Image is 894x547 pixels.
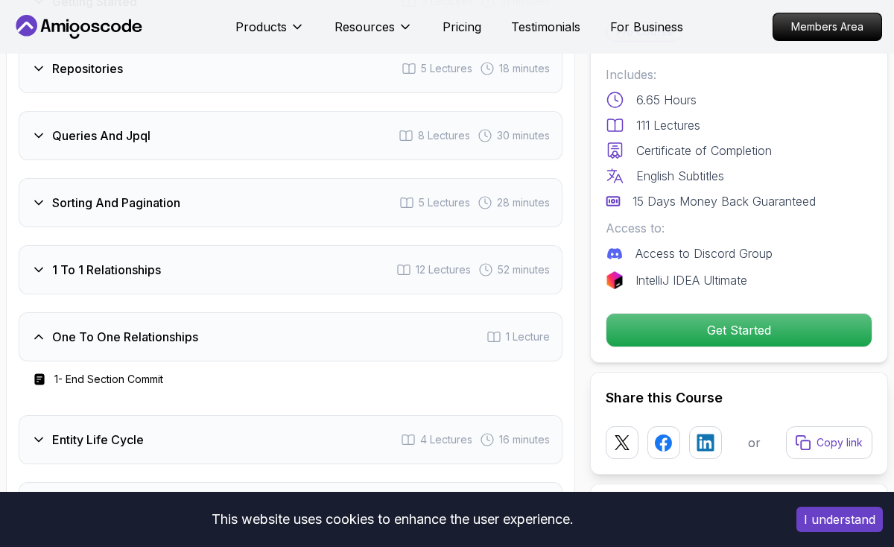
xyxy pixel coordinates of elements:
span: 4 Lectures [420,432,472,447]
a: Members Area [773,13,882,41]
h3: Sorting And Pagination [52,194,180,212]
span: 1 Lecture [506,329,550,344]
p: or [748,434,761,452]
p: Get Started [606,314,872,347]
span: 5 Lectures [421,61,472,76]
p: Access to: [606,219,872,237]
p: IntelliJ IDEA Ultimate [635,271,747,289]
button: Sorting And Pagination5 Lectures 28 minutes [19,178,562,227]
h3: 1 To 1 Relationships [52,261,161,279]
span: 5 Lectures [419,195,470,210]
span: 18 minutes [499,61,550,76]
img: jetbrains logo [606,271,624,289]
span: 28 minutes [497,195,550,210]
h3: 1 - End Section Commit [54,372,163,387]
span: 16 minutes [499,432,550,447]
p: Resources [335,18,395,36]
span: 8 Lectures [418,128,470,143]
p: Members Area [773,13,881,40]
button: Entity Life Cycle4 Lectures 16 minutes [19,415,562,464]
button: Queries And Jpql8 Lectures 30 minutes [19,111,562,160]
p: Copy link [817,435,863,450]
button: Get Started [606,313,872,347]
a: Testimonials [511,18,580,36]
span: 12 Lectures [416,262,471,277]
h2: Share this Course [606,388,872,408]
p: 6.65 Hours [636,91,697,109]
button: Exercise2 Lectures 5 minutes [19,482,562,531]
button: Resources [335,18,413,48]
span: 52 minutes [498,262,550,277]
button: Repositories5 Lectures 18 minutes [19,44,562,93]
button: Accept cookies [796,507,883,532]
h3: Repositories [52,60,123,78]
p: Products [235,18,287,36]
h3: Queries And Jpql [52,127,150,145]
p: 111 Lectures [636,116,700,134]
button: 1 To 1 Relationships12 Lectures 52 minutes [19,245,562,294]
h3: One To One Relationships [52,328,198,346]
a: For Business [610,18,683,36]
p: Access to Discord Group [635,244,773,262]
a: Pricing [443,18,481,36]
button: One To One Relationships1 Lecture [19,312,562,361]
span: 30 minutes [497,128,550,143]
p: 15 Days Money Back Guaranteed [633,192,816,210]
div: This website uses cookies to enhance the user experience. [11,503,774,536]
p: English Subtitles [636,167,724,185]
p: Includes: [606,66,872,83]
h3: Entity Life Cycle [52,431,144,449]
button: Copy link [786,426,872,459]
button: Products [235,18,305,48]
p: Certificate of Completion [636,142,772,159]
